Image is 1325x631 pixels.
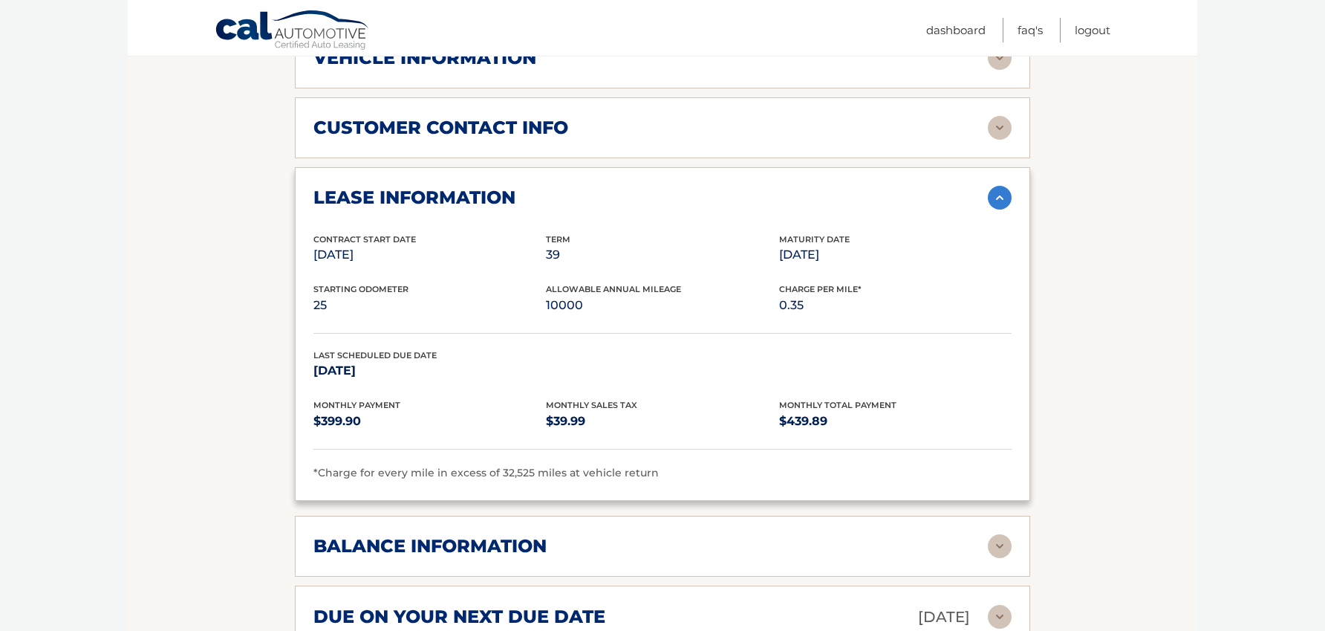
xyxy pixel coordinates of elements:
[313,295,546,316] p: 25
[546,245,778,265] p: 39
[1018,18,1043,42] a: FAQ's
[779,245,1012,265] p: [DATE]
[918,604,970,630] p: [DATE]
[988,605,1012,629] img: accordion-rest.svg
[313,245,546,265] p: [DATE]
[313,350,437,360] span: Last Scheduled Due Date
[779,295,1012,316] p: 0.35
[313,400,400,410] span: Monthly Payment
[988,116,1012,140] img: accordion-rest.svg
[546,400,637,410] span: Monthly Sales Tax
[988,534,1012,558] img: accordion-rest.svg
[926,18,986,42] a: Dashboard
[313,234,416,245] span: Contract Start Date
[313,187,515,209] h2: lease information
[313,606,605,628] h2: due on your next due date
[779,284,862,294] span: Charge Per Mile*
[546,284,681,294] span: Allowable Annual Mileage
[546,295,778,316] p: 10000
[313,47,536,69] h2: vehicle information
[313,117,568,139] h2: customer contact info
[546,234,570,245] span: Term
[313,360,546,381] p: [DATE]
[215,10,371,53] a: Cal Automotive
[779,400,896,410] span: Monthly Total Payment
[546,411,778,432] p: $39.99
[313,411,546,432] p: $399.90
[988,46,1012,70] img: accordion-rest.svg
[779,411,1012,432] p: $439.89
[313,535,547,557] h2: balance information
[779,234,850,245] span: Maturity Date
[988,186,1012,210] img: accordion-active.svg
[313,284,408,294] span: Starting Odometer
[1075,18,1110,42] a: Logout
[313,466,659,479] span: *Charge for every mile in excess of 32,525 miles at vehicle return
